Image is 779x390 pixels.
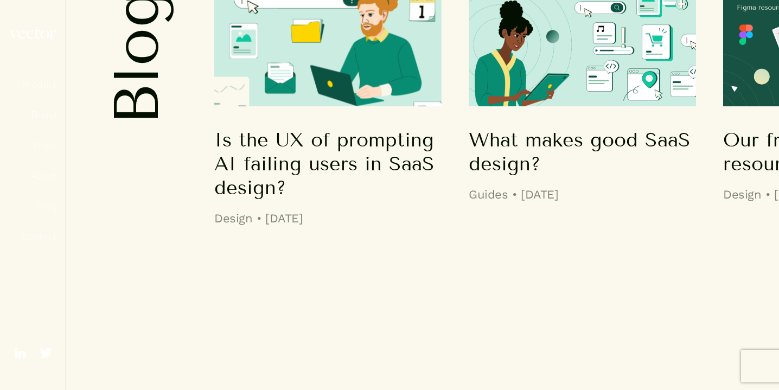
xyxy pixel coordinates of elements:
[9,110,57,120] a: Brand
[214,128,442,200] h5: Is the UX of prompting AI failing users in SaaS design?
[9,79,57,90] a: Product
[9,201,57,212] a: Blog
[9,170,57,181] a: About
[9,140,57,151] a: Work
[214,212,303,225] dfn: Design • [DATE]
[9,231,57,242] a: Contact
[100,20,174,125] h2: Blog
[469,128,696,176] h5: What makes good SaaS design?
[469,188,558,201] dfn: Guides • [DATE]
